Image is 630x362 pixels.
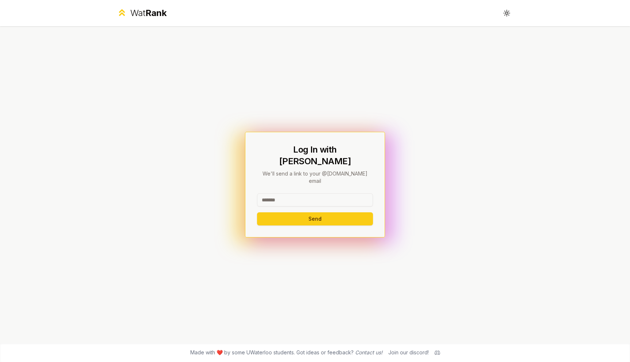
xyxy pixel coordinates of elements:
[117,7,167,19] a: WatRank
[257,212,373,225] button: Send
[130,7,167,19] div: Wat
[145,8,167,18] span: Rank
[355,349,382,355] a: Contact us!
[190,349,382,356] span: Made with ❤️ by some UWaterloo students. Got ideas or feedback?
[388,349,429,356] div: Join our discord!
[257,170,373,185] p: We'll send a link to your @[DOMAIN_NAME] email
[257,144,373,167] h1: Log In with [PERSON_NAME]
